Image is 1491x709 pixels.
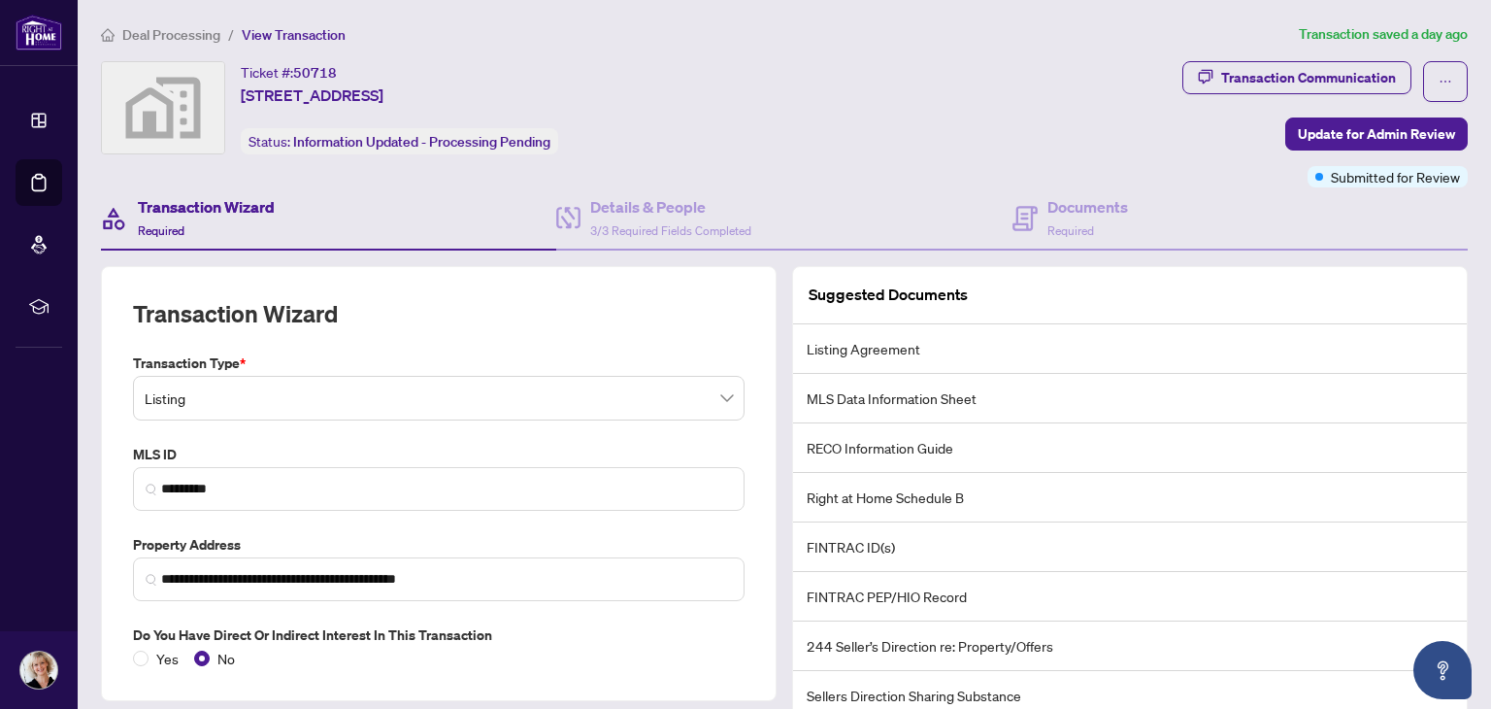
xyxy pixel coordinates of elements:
article: Suggested Documents [809,283,968,307]
span: home [101,28,115,42]
h4: Transaction Wizard [138,195,275,219]
article: Transaction saved a day ago [1299,23,1468,46]
label: Transaction Type [133,353,745,374]
span: Update for Admin Review [1298,118,1455,150]
span: Information Updated - Processing Pending [293,133,550,151]
span: Submitted for Review [1331,166,1460,187]
button: Open asap [1413,641,1472,699]
span: ellipsis [1439,75,1452,88]
li: FINTRAC PEP/HIO Record [793,572,1467,622]
img: search_icon [146,484,157,495]
h4: Documents [1047,195,1128,219]
li: Right at Home Schedule B [793,473,1467,523]
li: 244 Seller’s Direction re: Property/Offers [793,622,1467,671]
li: / [228,23,234,46]
label: Do you have direct or indirect interest in this transaction [133,625,745,646]
h4: Details & People [590,195,751,219]
img: svg%3e [102,62,224,153]
label: Property Address [133,534,745,556]
h2: Transaction Wizard [133,298,338,329]
span: Listing [145,380,733,417]
span: Required [1047,223,1094,238]
img: logo [16,15,62,51]
li: RECO Information Guide [793,423,1467,473]
span: Required [138,223,184,238]
span: [STREET_ADDRESS] [241,84,383,107]
li: FINTRAC ID(s) [793,523,1467,572]
li: MLS Data Information Sheet [793,374,1467,423]
div: Status: [241,128,558,154]
span: No [210,648,243,669]
span: Deal Processing [122,26,220,44]
li: Listing Agreement [793,324,1467,374]
span: 3/3 Required Fields Completed [590,223,751,238]
span: View Transaction [242,26,346,44]
img: Profile Icon [20,652,57,689]
span: 50718 [293,64,337,82]
span: Yes [149,648,186,669]
div: Transaction Communication [1221,62,1396,93]
div: Ticket #: [241,61,337,84]
button: Update for Admin Review [1285,118,1468,151]
button: Transaction Communication [1182,61,1411,94]
label: MLS ID [133,444,745,465]
img: search_icon [146,574,157,586]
